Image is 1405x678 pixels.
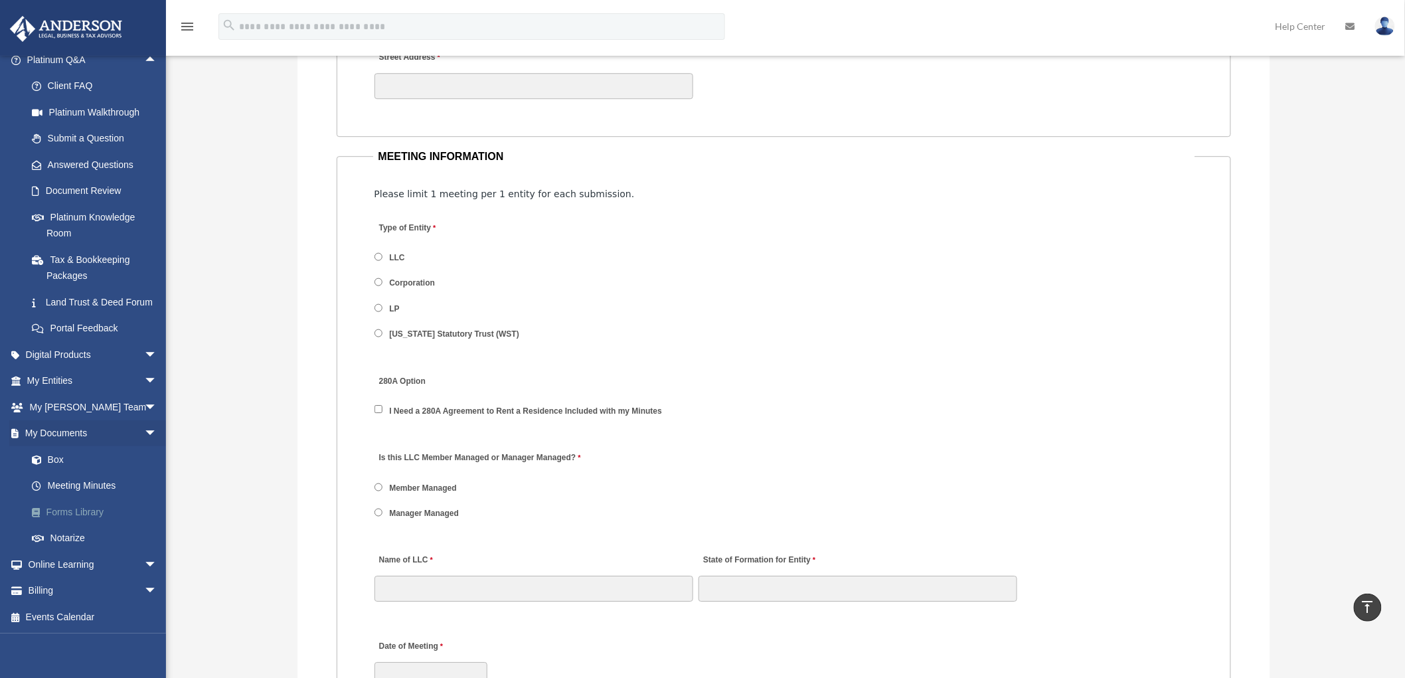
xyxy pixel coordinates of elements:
img: User Pic [1375,17,1395,36]
label: Manager Managed [385,508,463,520]
a: Events Calendar [9,604,177,630]
span: Please limit 1 meeting per 1 entity for each submission. [374,189,635,199]
span: arrow_drop_down [144,341,171,369]
label: Date of Meeting [374,637,501,655]
label: 280A Option [374,373,501,390]
label: Corporation [385,278,440,290]
legend: MEETING INFORMATION [373,147,1195,166]
a: menu [179,23,195,35]
a: Platinum Knowledge Room [19,204,177,246]
a: Tax & Bookkeeping Packages [19,246,177,289]
label: Type of Entity [374,219,501,237]
a: Land Trust & Deed Forum [19,289,177,315]
i: search [222,18,236,33]
label: Street Address [374,49,501,67]
a: My [PERSON_NAME] Teamarrow_drop_down [9,394,177,420]
span: arrow_drop_down [144,551,171,578]
a: Answered Questions [19,151,177,178]
label: Member Managed [385,482,461,494]
span: arrow_drop_down [144,578,171,605]
label: I Need a 280A Agreement to Rent a Residence Included with my Minutes [385,406,667,418]
a: Online Learningarrow_drop_down [9,551,177,578]
span: arrow_drop_up [144,46,171,74]
span: arrow_drop_down [144,394,171,421]
label: LP [385,303,404,315]
a: Box [19,446,177,473]
a: My Entitiesarrow_drop_down [9,368,177,394]
a: Digital Productsarrow_drop_down [9,341,177,368]
img: Anderson Advisors Platinum Portal [6,16,126,42]
i: menu [179,19,195,35]
a: Notarize [19,525,177,552]
label: Is this LLC Member Managed or Manager Managed? [374,450,584,467]
a: Billingarrow_drop_down [9,578,177,604]
a: My Documentsarrow_drop_down [9,420,177,447]
span: arrow_drop_down [144,420,171,448]
label: [US_STATE] Statutory Trust (WST) [385,329,524,341]
label: Name of LLC [374,552,436,570]
span: arrow_drop_down [144,368,171,395]
a: Client FAQ [19,73,177,100]
a: vertical_align_top [1354,594,1382,622]
a: Forms Library [19,499,177,525]
label: LLC [385,252,410,264]
a: Document Review [19,178,177,205]
a: Platinum Q&Aarrow_drop_up [9,46,177,73]
label: State of Formation for Entity [699,552,819,570]
i: vertical_align_top [1360,599,1376,615]
a: Platinum Walkthrough [19,99,177,126]
a: Submit a Question [19,126,177,152]
a: Portal Feedback [19,315,177,342]
a: Meeting Minutes [19,473,171,499]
